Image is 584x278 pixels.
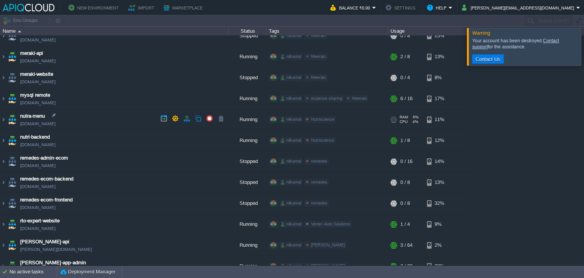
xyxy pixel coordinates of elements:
span: nutri-backend [20,133,50,141]
span: remedes [311,201,327,205]
div: nilkamal [279,95,303,102]
img: AMDAwAAAACH5BAEAAAAALAAAAAABAAEAAAICRAEAOw== [7,109,17,130]
a: [PERSON_NAME][DOMAIN_NAME] [20,246,92,253]
img: AMDAwAAAACH5BAEAAAAALAAAAAABAAEAAAICRAEAOw== [7,172,17,193]
a: [DOMAIN_NAME] [20,57,56,65]
div: nilkamal [279,221,303,228]
div: 0 / 16 [400,151,413,172]
div: nilkamal [279,158,303,165]
div: 12% [427,130,452,151]
div: 13% [427,172,452,193]
div: 25% [427,26,452,46]
button: Help [427,3,449,12]
img: AMDAwAAAACH5BAEAAAAALAAAAAABAAEAAAICRAEAOw== [7,88,17,109]
a: [PERSON_NAME]-app-admin [20,259,86,267]
div: 11% [427,109,452,130]
img: AMDAwAAAACH5BAEAAAAALAAAAAABAAEAAAICRAEAOw== [7,256,17,276]
div: 9% [427,214,452,235]
a: [DOMAIN_NAME] [20,225,56,232]
div: Stopped [229,67,267,88]
span: Vertex Auto Solutions [311,222,350,226]
span: Meeraki [352,96,367,101]
button: Contact Us [473,56,503,62]
a: meraki-api [20,50,43,57]
div: Stopped [229,193,267,214]
img: AMDAwAAAACH5BAEAAAAALAAAAAABAAEAAAICRAEAOw== [0,256,6,276]
span: remedes [311,180,327,184]
span: [PERSON_NAME] [311,243,345,247]
img: AMDAwAAAACH5BAEAAAAALAAAAAABAAEAAAICRAEAOw== [0,46,6,67]
div: nilkamal [279,137,303,144]
img: AMDAwAAAACH5BAEAAAAALAAAAAABAAEAAAICRAEAOw== [7,235,17,256]
div: Status [229,27,266,35]
span: 4% [411,120,418,124]
img: AMDAwAAAACH5BAEAAAAALAAAAAABAAEAAAICRAEAOw== [7,151,17,172]
span: expense-sharing [311,96,342,101]
div: 2 / 8 [400,46,410,67]
div: Name [1,27,228,35]
a: [PERSON_NAME]-api [20,238,69,246]
div: Tags [267,27,388,35]
div: nilkamal [279,116,303,123]
img: AMDAwAAAACH5BAEAAAAALAAAAAABAAEAAAICRAEAOw== [0,193,6,214]
img: AMDAwAAAACH5BAEAAAAALAAAAAABAAEAAAICRAEAOw== [0,214,6,235]
div: 0 / 8 [400,172,410,193]
img: AMDAwAAAACH5BAEAAAAALAAAAAABAAEAAAICRAEAOw== [0,109,6,130]
div: Running [229,88,267,109]
img: AMDAwAAAACH5BAEAAAAALAAAAAABAAEAAAICRAEAOw== [7,46,17,67]
div: Running [229,109,267,130]
button: Import [128,3,157,12]
img: AMDAwAAAACH5BAEAAAAALAAAAAABAAEAAAICRAEAOw== [7,130,17,151]
a: [DOMAIN_NAME] [20,162,56,169]
div: Running [229,214,267,235]
img: AMDAwAAAACH5BAEAAAAALAAAAAABAAEAAAICRAEAOw== [0,172,6,193]
button: [PERSON_NAME][EMAIL_ADDRESS][DOMAIN_NAME] [462,3,576,12]
div: 1 / 4 [400,214,410,235]
a: [DOMAIN_NAME] [20,120,56,128]
span: Nutriscience [311,117,334,121]
span: CPU [400,120,408,124]
a: mysql remote [20,91,50,99]
div: Stopped [229,26,267,46]
a: rto-expert-website [20,217,60,225]
a: remedes-ecom-frontend [20,196,73,204]
div: 2% [427,235,452,256]
div: 17% [427,88,452,109]
div: 0 / 4 [400,67,410,88]
div: No active tasks [10,266,57,278]
img: AMDAwAAAACH5BAEAAAAALAAAAAABAAEAAAICRAEAOw== [0,235,6,256]
div: 38% [427,256,452,276]
button: Balance ₹0.00 [330,3,372,12]
div: Stopped [229,172,267,193]
img: AMDAwAAAACH5BAEAAAAALAAAAAABAAEAAAICRAEAOw== [7,214,17,235]
a: [DOMAIN_NAME] [20,141,56,149]
div: nilkamal [279,53,303,60]
div: 8% [427,67,452,88]
div: 32% [427,193,452,214]
a: nutra-menu [20,112,45,120]
span: 6% [411,115,419,120]
a: remedes-admin-ecom [20,154,68,162]
div: nilkamal [279,32,303,39]
span: remedes [311,159,327,163]
a: meraki-website [20,70,53,78]
span: RAM [400,115,408,120]
div: Running [229,235,267,256]
button: Deployment Manager [60,268,115,276]
img: AMDAwAAAACH5BAEAAAAALAAAAAABAAEAAAICRAEAOw== [0,88,6,109]
div: 13% [427,46,452,67]
span: Nutriscience [311,138,334,142]
div: nilkamal [279,200,303,207]
img: AMDAwAAAACH5BAEAAAAALAAAAAABAAEAAAICRAEAOw== [0,67,6,88]
div: 0 / 8 [400,26,410,46]
img: AMDAwAAAACH5BAEAAAAALAAAAAABAAEAAAICRAEAOw== [0,26,6,46]
div: nilkamal [279,179,303,186]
